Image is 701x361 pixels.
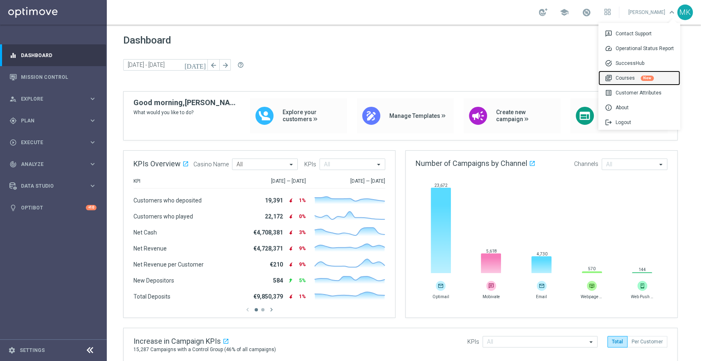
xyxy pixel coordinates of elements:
i: keyboard_arrow_right [89,117,97,124]
span: school [560,8,569,17]
div: Customer Attributes [598,85,680,100]
a: list_altCustomer Attributes [598,85,680,100]
button: track_changes Analyze keyboard_arrow_right [9,161,97,168]
div: Optibot [9,197,97,218]
i: settings [8,347,16,354]
i: keyboard_arrow_right [89,182,97,190]
span: Plan [21,118,89,123]
div: Operational Status Report [598,41,680,56]
button: lightbulb Optibot +10 [9,205,97,211]
a: Mission Control [21,66,97,88]
i: play_circle_outline [9,139,17,146]
i: gps_fixed [9,117,17,124]
span: info [605,104,616,111]
div: Plan [9,117,89,124]
a: infoAbout [598,100,680,115]
i: keyboard_arrow_right [89,160,97,168]
i: track_changes [9,161,17,168]
button: gps_fixed Plan keyboard_arrow_right [9,117,97,124]
a: Dashboard [21,44,97,66]
span: logout [605,119,616,126]
a: library_booksCoursesNew [598,71,680,85]
span: keyboard_arrow_down [667,8,676,17]
a: [PERSON_NAME]keyboard_arrow_down 3pContact Support speedOperational Status Report task_altSuccess... [627,6,677,18]
div: Analyze [9,161,89,168]
button: play_circle_outline Execute keyboard_arrow_right [9,139,97,146]
a: task_altSuccessHub [598,56,680,71]
span: Analyze [21,162,89,167]
a: 3pContact Support [598,26,680,41]
span: speed [605,45,616,52]
i: lightbulb [9,204,17,212]
div: Dashboard [9,44,97,66]
span: list_alt [605,89,616,97]
div: Explore [9,95,89,103]
div: +10 [86,205,97,210]
div: SuccessHub [598,56,680,71]
span: Data Studio [21,184,89,189]
button: Data Studio keyboard_arrow_right [9,183,97,189]
div: Courses [598,71,680,85]
span: library_books [605,74,616,82]
a: speedOperational Status Report [598,41,680,56]
button: person_search Explore keyboard_arrow_right [9,96,97,102]
i: person_search [9,95,17,103]
div: Data Studio [9,182,89,190]
i: keyboard_arrow_right [89,95,97,103]
span: task_alt [605,60,616,67]
a: Settings [20,348,45,353]
span: Explore [21,97,89,101]
div: About [598,100,680,115]
i: keyboard_arrow_right [89,138,97,146]
i: equalizer [9,52,17,59]
span: Execute [21,140,89,145]
div: Logout [598,115,680,130]
button: Mission Control [9,74,97,80]
a: logoutLogout [598,115,680,130]
div: MK [677,5,693,20]
div: Mission Control [9,66,97,88]
div: New [641,76,654,81]
button: equalizer Dashboard [9,52,97,59]
a: Optibot [21,197,86,218]
div: Execute [9,139,89,146]
span: 3p [605,30,616,37]
div: Contact Support [598,26,680,41]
